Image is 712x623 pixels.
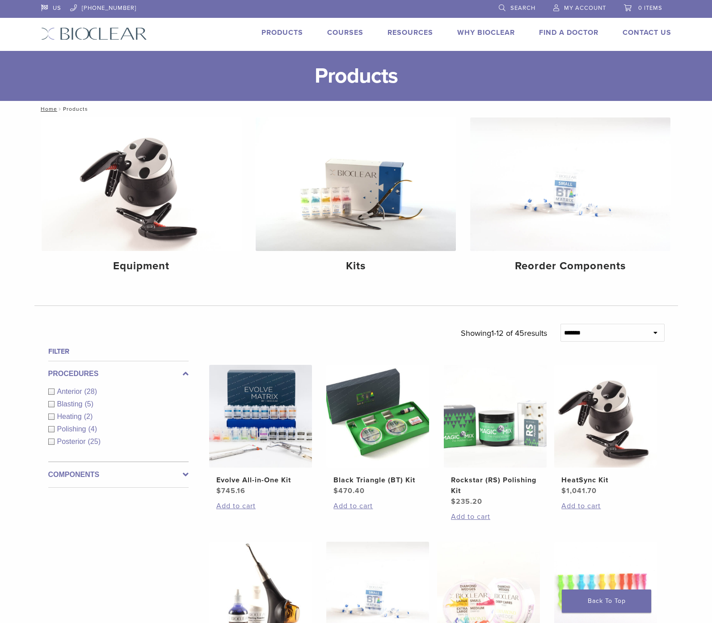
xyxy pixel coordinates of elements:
[38,106,57,112] a: Home
[41,27,147,40] img: Bioclear
[564,4,606,12] span: My Account
[491,328,524,338] span: 1-12 of 45
[443,365,548,507] a: Rockstar (RS) Polishing KitRockstar (RS) Polishing Kit $235.20
[48,469,189,480] label: Components
[333,486,365,495] bdi: 470.40
[326,365,429,468] img: Black Triangle (BT) Kit
[388,28,433,37] a: Resources
[49,258,235,274] h4: Equipment
[84,400,93,408] span: (5)
[84,413,93,420] span: (2)
[554,365,657,468] img: HeatSync Kit
[470,117,670,280] a: Reorder Components
[470,117,670,251] img: Reorder Components
[261,28,303,37] a: Products
[561,501,650,511] a: Add to cart: “HeatSync Kit”
[457,28,515,37] a: Why Bioclear
[451,475,539,496] h2: Rockstar (RS) Polishing Kit
[84,388,97,395] span: (28)
[34,101,678,117] nav: Products
[562,590,651,613] a: Back To Top
[561,486,566,495] span: $
[333,486,338,495] span: $
[88,425,97,433] span: (4)
[256,117,456,251] img: Kits
[451,497,482,506] bdi: 235.20
[57,413,84,420] span: Heating
[88,438,101,445] span: (25)
[638,4,662,12] span: 0 items
[561,475,650,485] h2: HeatSync Kit
[57,438,88,445] span: Posterior
[48,346,189,357] h4: Filter
[42,117,242,280] a: Equipment
[57,425,88,433] span: Polishing
[48,368,189,379] label: Procedures
[461,324,547,343] p: Showing results
[216,486,221,495] span: $
[451,497,456,506] span: $
[57,107,63,111] span: /
[57,400,85,408] span: Blasting
[510,4,535,12] span: Search
[333,475,422,485] h2: Black Triangle (BT) Kit
[209,365,312,468] img: Evolve All-in-One Kit
[57,388,84,395] span: Anterior
[327,28,363,37] a: Courses
[326,365,430,496] a: Black Triangle (BT) KitBlack Triangle (BT) Kit $470.40
[216,486,245,495] bdi: 745.16
[477,258,663,274] h4: Reorder Components
[444,365,547,468] img: Rockstar (RS) Polishing Kit
[263,258,449,274] h4: Kits
[539,28,598,37] a: Find A Doctor
[451,511,539,522] a: Add to cart: “Rockstar (RS) Polishing Kit”
[256,117,456,280] a: Kits
[333,501,422,511] a: Add to cart: “Black Triangle (BT) Kit”
[42,117,242,251] img: Equipment
[216,475,305,485] h2: Evolve All-in-One Kit
[623,28,671,37] a: Contact Us
[209,365,313,496] a: Evolve All-in-One KitEvolve All-in-One Kit $745.16
[554,365,658,496] a: HeatSync KitHeatSync Kit $1,041.70
[216,501,305,511] a: Add to cart: “Evolve All-in-One Kit”
[561,486,597,495] bdi: 1,041.70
